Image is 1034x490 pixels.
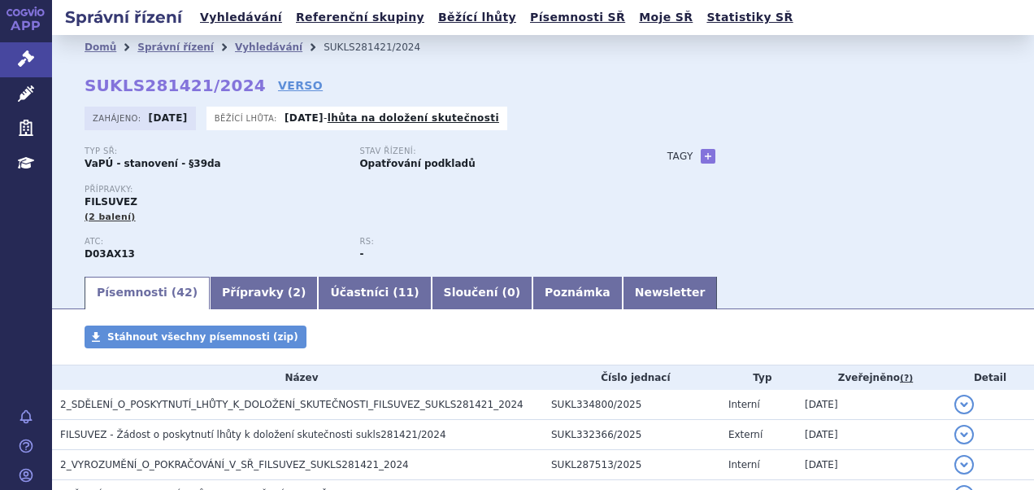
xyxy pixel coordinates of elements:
[954,395,974,414] button: detail
[359,248,363,260] strong: -
[291,7,429,28] a: Referenční skupiny
[324,35,441,59] li: SUKLS281421/2024
[85,76,266,95] strong: SUKLS281421/2024
[634,7,697,28] a: Moje SŘ
[797,390,946,420] td: [DATE]
[667,147,693,166] h3: Tagy
[60,429,446,440] span: FILSUVEZ - Žádost o poskytnutí lhůty k doložení skutečnosti sukls281421/2024
[701,149,715,164] a: +
[532,277,623,309] a: Poznámka
[728,429,762,440] span: Externí
[235,42,302,53] a: Vyhledávání
[543,365,720,390] th: Číslo jednací
[107,331,298,343] span: Stáhnout všechny písemnosti (zip)
[797,420,946,450] td: [DATE]
[720,365,797,390] th: Typ
[797,450,946,480] td: [DATE]
[85,248,135,260] strong: BŘEZOVÁ KŮRA
[543,390,720,420] td: SUKL334800/2025
[210,277,318,309] a: Přípravky (2)
[195,7,287,28] a: Vyhledávání
[293,286,301,299] span: 2
[176,286,192,299] span: 42
[525,7,630,28] a: Písemnosti SŘ
[702,7,797,28] a: Statistiky SŘ
[85,326,306,348] a: Stáhnout všechny písemnosti (zip)
[85,42,116,53] a: Domů
[543,450,720,480] td: SUKL287513/2025
[507,286,515,299] span: 0
[85,147,343,156] p: Typ SŘ:
[359,237,618,247] p: RS:
[285,112,499,125] p: -
[900,373,913,384] abbr: (?)
[85,237,343,247] p: ATC:
[149,112,188,124] strong: [DATE]
[137,42,214,53] a: Správní řízení
[728,399,760,410] span: Interní
[954,425,974,444] button: detail
[85,277,210,309] a: Písemnosti (42)
[52,6,195,28] h2: Správní řízení
[278,77,323,94] a: VERSO
[318,277,431,309] a: Účastníci (11)
[946,365,1034,390] th: Detail
[797,365,946,390] th: Zveřejněno
[85,158,221,169] strong: VaPÚ - stanovení - §39da
[93,112,144,125] span: Zahájeno:
[359,147,618,156] p: Stav řízení:
[328,112,499,124] a: lhůta na doložení skutečnosti
[60,399,524,410] span: 2_SDĚLENÍ_O_POSKYTNUTÍ_LHŮTY_K_DOLOŽENÍ_SKUTEČNOSTI_FILSUVEZ_SUKLS281421_2024
[85,196,137,208] span: FILSUVEZ
[728,459,760,470] span: Interní
[215,112,280,125] span: Běžící lhůta:
[60,459,409,470] span: 2_VYROZUMĚNÍ_O_POKRAČOVÁNÍ_V_SŘ_FILSUVEZ_SUKLS281421_2024
[359,158,475,169] strong: Opatřování podkladů
[954,455,974,475] button: detail
[433,7,521,28] a: Běžící lhůty
[52,365,543,390] th: Název
[543,420,720,450] td: SUKL332366/2025
[85,185,635,195] p: Přípravky:
[432,277,532,309] a: Sloučení (0)
[285,112,324,124] strong: [DATE]
[623,277,718,309] a: Newsletter
[398,286,414,299] span: 11
[85,212,136,222] span: (2 balení)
